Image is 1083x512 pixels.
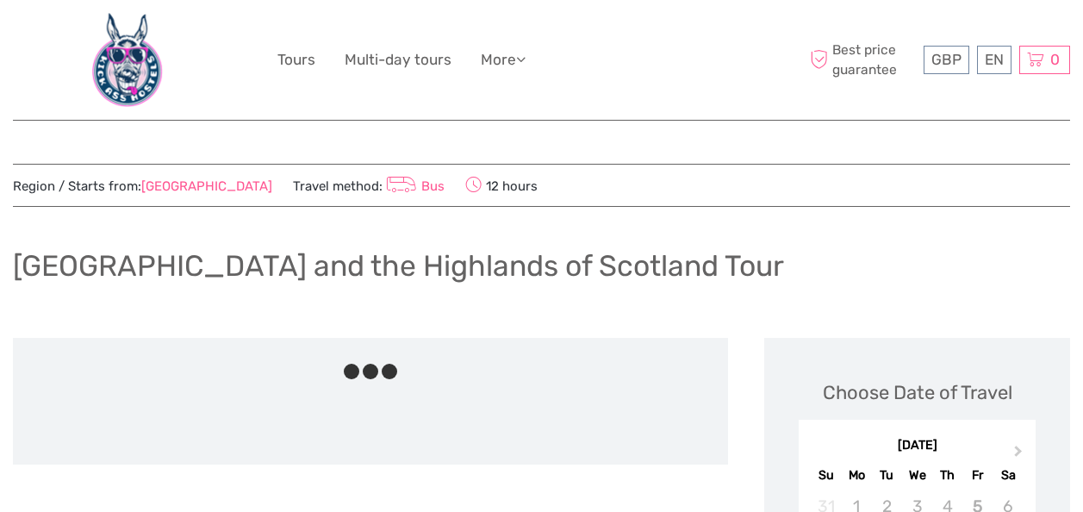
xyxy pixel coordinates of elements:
[13,178,272,196] span: Region / Starts from:
[977,46,1011,74] div: EN
[80,13,174,107] img: 660-bd12cdf7-bf22-40b3-a2d0-3f373e959a83_logo_big.jpg
[811,464,841,487] div: Su
[277,47,315,72] a: Tours
[481,47,526,72] a: More
[141,178,272,194] a: [GEOGRAPHIC_DATA]
[902,464,932,487] div: We
[932,464,962,487] div: Th
[465,173,538,197] span: 12 hours
[931,51,962,68] span: GBP
[345,47,451,72] a: Multi-day tours
[383,178,445,194] a: Bus
[962,464,993,487] div: Fr
[993,464,1023,487] div: Sa
[842,464,872,487] div: Mo
[872,464,902,487] div: Tu
[806,41,919,78] span: Best price guarantee
[799,437,1036,455] div: [DATE]
[823,379,1012,406] div: Choose Date of Travel
[1048,51,1062,68] span: 0
[293,173,445,197] span: Travel method:
[1006,441,1034,469] button: Next Month
[13,248,784,284] h1: [GEOGRAPHIC_DATA] and the Highlands of Scotland Tour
